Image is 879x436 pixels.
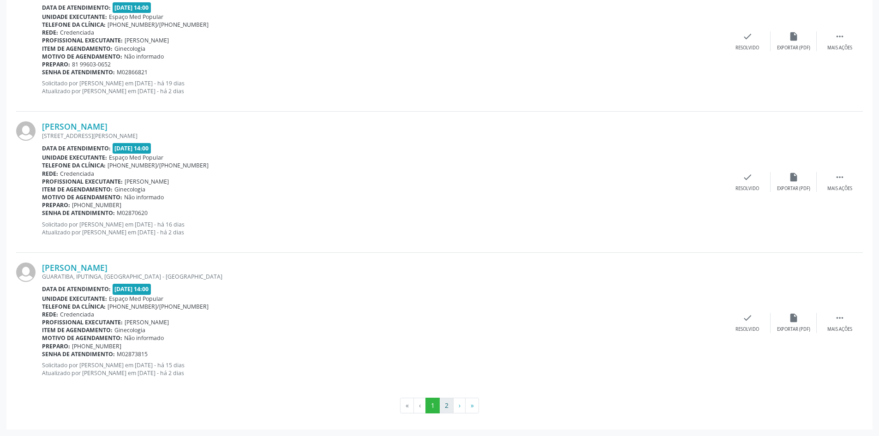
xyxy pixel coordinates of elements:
[42,36,123,44] b: Profissional executante:
[109,13,163,21] span: Espaço Med Popular
[72,201,121,209] span: [PHONE_NUMBER]
[60,29,94,36] span: Credenciada
[465,398,479,413] button: Go to last page
[742,313,753,323] i: check
[42,13,107,21] b: Unidade executante:
[60,311,94,318] span: Credenciada
[789,313,799,323] i: insert_drive_file
[42,45,113,53] b: Item de agendamento:
[742,172,753,182] i: check
[42,144,111,152] b: Data de atendimento:
[109,154,163,161] span: Espaço Med Popular
[117,350,148,358] span: M02873815
[125,318,169,326] span: [PERSON_NAME]
[777,185,810,192] div: Exportar (PDF)
[109,295,163,303] span: Espaço Med Popular
[42,361,724,377] p: Solicitado por [PERSON_NAME] em [DATE] - há 15 dias Atualizado por [PERSON_NAME] em [DATE] - há 2...
[108,303,209,311] span: [PHONE_NUMBER]/[PHONE_NUMBER]
[742,31,753,42] i: check
[42,285,111,293] b: Data de atendimento:
[827,185,852,192] div: Mais ações
[789,31,799,42] i: insert_drive_file
[42,21,106,29] b: Telefone da clínica:
[114,185,145,193] span: Ginecologia
[42,209,115,217] b: Senha de atendimento:
[124,193,164,201] span: Não informado
[125,36,169,44] span: [PERSON_NAME]
[117,209,148,217] span: M02870620
[777,326,810,333] div: Exportar (PDF)
[42,154,107,161] b: Unidade executante:
[835,31,845,42] i: 
[735,45,759,51] div: Resolvido
[42,350,115,358] b: Senha de atendimento:
[42,60,70,68] b: Preparo:
[16,263,36,282] img: img
[42,178,123,185] b: Profissional executante:
[42,311,58,318] b: Rede:
[42,68,115,76] b: Senha de atendimento:
[16,121,36,141] img: img
[124,334,164,342] span: Não informado
[42,342,70,350] b: Preparo:
[42,221,724,236] p: Solicitado por [PERSON_NAME] em [DATE] - há 16 dias Atualizado por [PERSON_NAME] em [DATE] - há 2...
[827,326,852,333] div: Mais ações
[735,185,759,192] div: Resolvido
[113,284,151,294] span: [DATE] 14:00
[16,398,863,413] ul: Pagination
[42,4,111,12] b: Data de atendimento:
[117,68,148,76] span: M02866821
[42,201,70,209] b: Preparo:
[108,161,209,169] span: [PHONE_NUMBER]/[PHONE_NUMBER]
[42,193,122,201] b: Motivo de agendamento:
[114,45,145,53] span: Ginecologia
[72,342,121,350] span: [PHONE_NUMBER]
[827,45,852,51] div: Mais ações
[108,21,209,29] span: [PHONE_NUMBER]/[PHONE_NUMBER]
[835,172,845,182] i: 
[42,303,106,311] b: Telefone da clínica:
[42,326,113,334] b: Item de agendamento:
[113,2,151,13] span: [DATE] 14:00
[42,263,108,273] a: [PERSON_NAME]
[42,170,58,178] b: Rede:
[42,121,108,131] a: [PERSON_NAME]
[42,161,106,169] b: Telefone da clínica:
[42,185,113,193] b: Item de agendamento:
[42,334,122,342] b: Motivo de agendamento:
[72,60,111,68] span: 81 99603-0652
[777,45,810,51] div: Exportar (PDF)
[42,318,123,326] b: Profissional executante:
[42,53,122,60] b: Motivo de agendamento:
[114,326,145,334] span: Ginecologia
[124,53,164,60] span: Não informado
[42,29,58,36] b: Rede:
[60,170,94,178] span: Credenciada
[835,313,845,323] i: 
[453,398,466,413] button: Go to next page
[42,79,724,95] p: Solicitado por [PERSON_NAME] em [DATE] - há 19 dias Atualizado por [PERSON_NAME] em [DATE] - há 2...
[789,172,799,182] i: insert_drive_file
[125,178,169,185] span: [PERSON_NAME]
[439,398,454,413] button: Go to page 2
[42,295,107,303] b: Unidade executante:
[113,143,151,154] span: [DATE] 14:00
[42,273,724,281] div: GUARATIBA, IPUTINGA, [GEOGRAPHIC_DATA] - [GEOGRAPHIC_DATA]
[42,132,724,140] div: [STREET_ADDRESS][PERSON_NAME]
[425,398,440,413] button: Go to page 1
[735,326,759,333] div: Resolvido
